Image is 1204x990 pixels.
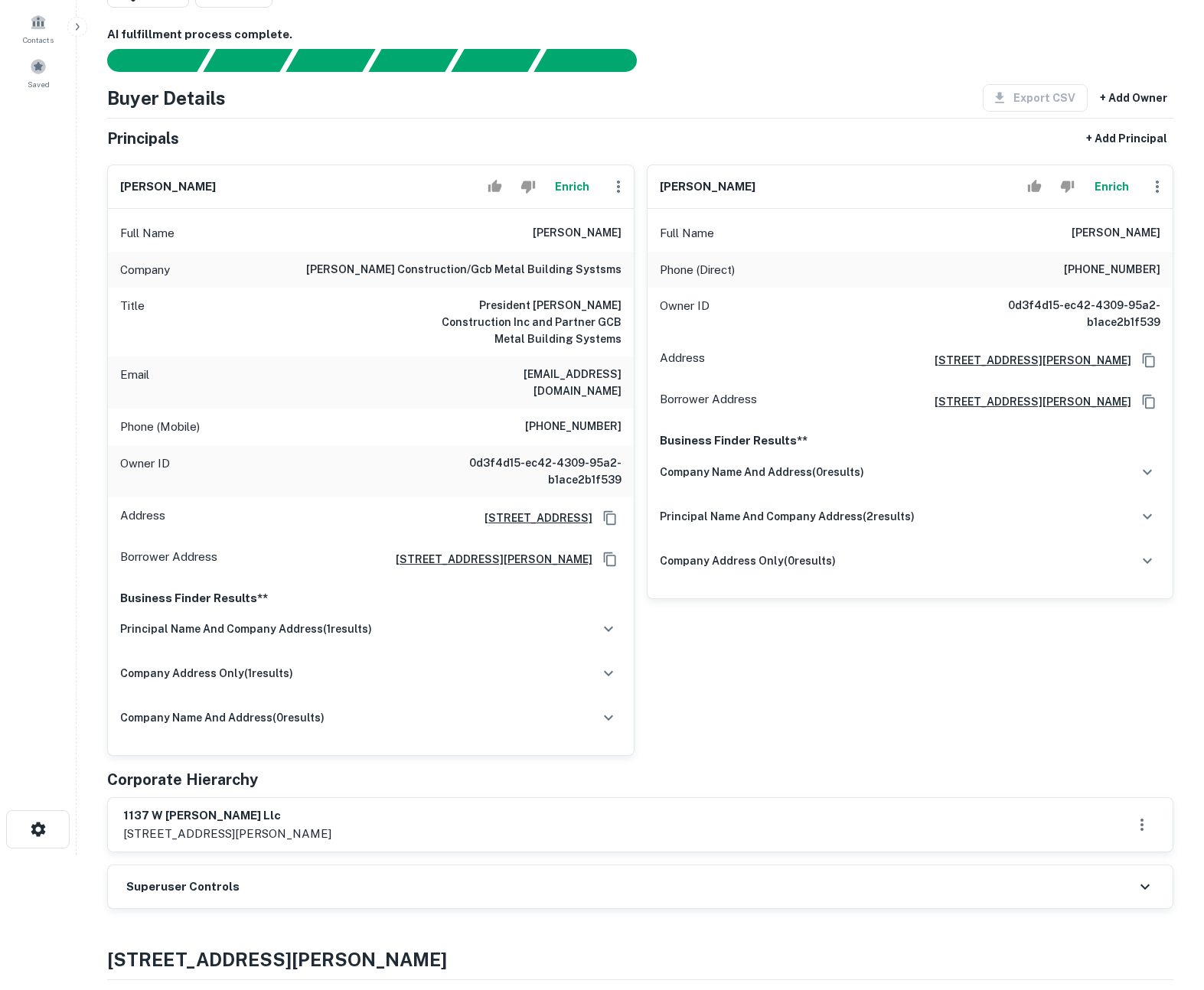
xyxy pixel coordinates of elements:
[660,224,714,243] p: Full Name
[120,620,372,637] h6: principal name and company address ( 1 results)
[286,49,375,72] div: Documents found, AI parsing details...
[438,454,622,488] h6: 0d3f4d15-ec42-4309-95a2-b1ace2b1f539
[107,127,179,150] h5: Principals
[120,506,165,529] p: Address
[123,825,331,843] p: [STREET_ADDRESS][PERSON_NAME]
[548,171,597,202] button: Enrich
[533,224,622,243] h6: [PERSON_NAME]
[438,366,622,399] h6: [EMAIL_ADDRESS][DOMAIN_NAME]
[660,431,1161,450] p: Business Finder Results**
[660,508,915,525] h6: principal name and company address ( 2 results)
[107,26,1173,44] h6: AI fulfillment process complete.
[660,464,864,480] h6: company name and address ( 0 results)
[107,946,1173,973] h4: [STREET_ADDRESS][PERSON_NAME]
[922,393,1131,410] a: [STREET_ADDRESS][PERSON_NAME]
[1064,261,1160,279] h6: [PHONE_NUMBER]
[977,297,1160,331] h6: 0d3f4d15-ec42-4309-95a2-b1ace2b1f539
[1080,125,1173,152] button: + Add Principal
[599,506,622,529] button: Copy Address
[1087,171,1136,202] button: Enrich
[120,418,200,436] p: Phone (Mobile)
[438,297,622,347] h6: President [PERSON_NAME] Construction Inc and Partner GCB Metal Building Systems
[28,78,50,90] span: Saved
[514,171,541,202] button: Reject
[120,709,325,726] h6: company name and address ( 0 results)
[383,551,592,568] a: [STREET_ADDRESS][PERSON_NAME]
[1127,868,1204,941] iframe: Chat Widget
[1094,84,1173,112] button: + Add Owner
[120,366,149,399] p: Email
[120,297,145,347] p: Title
[660,261,735,279] p: Phone (Direct)
[660,552,836,569] h6: company address only ( 0 results)
[1137,349,1160,372] button: Copy Address
[1054,171,1081,202] button: Reject
[120,548,217,571] p: Borrower Address
[525,418,622,436] h6: [PHONE_NUMBER]
[1072,224,1160,243] h6: [PERSON_NAME]
[120,454,170,488] p: Owner ID
[922,352,1131,369] a: [STREET_ADDRESS][PERSON_NAME]
[306,261,622,279] h6: [PERSON_NAME] construction/gcb metal building systsms
[1137,390,1160,413] button: Copy Address
[120,261,170,279] p: Company
[1021,171,1048,202] button: Accept
[203,49,292,72] div: Your request is received and processing...
[481,171,508,202] button: Accept
[126,878,240,896] h6: Superuser Controls
[660,390,757,413] p: Borrower Address
[660,178,755,196] h6: [PERSON_NAME]
[23,34,54,46] span: Contacts
[451,49,540,72] div: Principals found, still searching for contact information. This may take time...
[107,84,226,112] h4: Buyer Details
[107,768,258,791] h5: Corporate Hierarchy
[472,510,592,526] a: [STREET_ADDRESS]
[599,548,622,571] button: Copy Address
[120,589,622,607] p: Business Finder Results**
[368,49,458,72] div: Principals found, AI now looking for contact information...
[534,49,655,72] div: AI fulfillment process complete.
[89,49,204,72] div: Sending borrower request to AI...
[120,224,175,243] p: Full Name
[660,349,705,372] p: Address
[5,52,72,93] a: Saved
[120,178,216,196] h6: [PERSON_NAME]
[5,8,72,49] a: Contacts
[123,807,331,825] h6: 1137 w [PERSON_NAME] llc
[660,297,710,331] p: Owner ID
[120,665,293,682] h6: company address only ( 1 results)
